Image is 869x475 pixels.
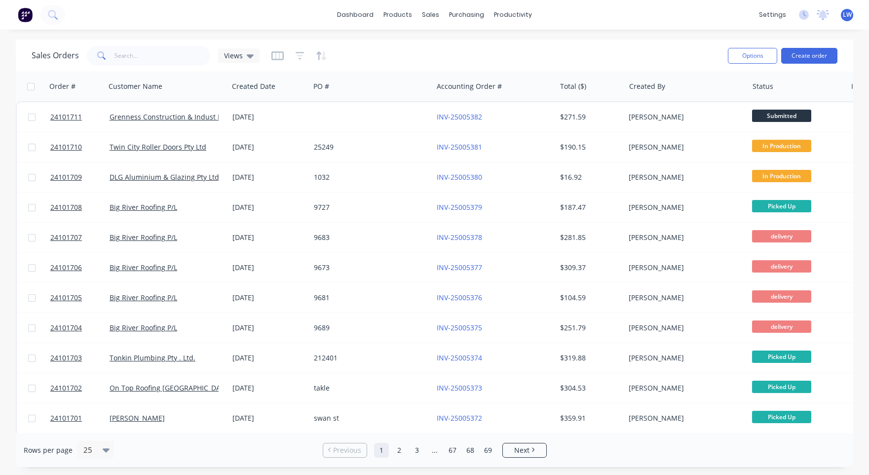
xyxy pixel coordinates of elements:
div: 9681 [314,293,423,303]
div: [DATE] [232,413,306,423]
a: On Top Roofing [GEOGRAPHIC_DATA]/[GEOGRAPHIC_DATA] [110,383,301,393]
span: delivery [752,320,811,333]
ul: Pagination [319,443,551,458]
input: Search... [114,46,211,66]
a: 24101702 [50,373,110,403]
span: 24101706 [50,263,82,273]
button: Options [728,48,777,64]
span: Picked Up [752,381,811,393]
div: swan st [314,413,423,423]
div: [DATE] [232,293,306,303]
a: Page 68 [463,443,478,458]
a: 24101711 [50,102,110,132]
a: INV-25005380 [437,172,482,182]
div: $251.79 [560,323,618,333]
div: [DATE] [232,233,306,242]
a: Twin City Roller Doors Pty Ltd [110,142,206,152]
div: [DATE] [232,323,306,333]
div: [DATE] [232,172,306,182]
span: 24101703 [50,353,82,363]
a: 24101701 [50,403,110,433]
span: delivery [752,260,811,273]
a: 24101707 [50,223,110,252]
span: 24101708 [50,202,82,212]
div: PO # [313,81,329,91]
div: [PERSON_NAME] [629,142,738,152]
a: 24101710 [50,132,110,162]
span: Picked Up [752,411,811,423]
div: $319.88 [560,353,618,363]
div: $304.53 [560,383,618,393]
span: In Production [752,170,811,182]
div: Total ($) [560,81,586,91]
div: 9683 [314,233,423,242]
div: Accounting Order # [437,81,502,91]
div: settings [754,7,791,22]
div: [DATE] [232,142,306,152]
a: Page 1 is your current page [374,443,389,458]
div: products [378,7,417,22]
div: [DATE] [232,112,306,122]
a: 24101703 [50,343,110,373]
div: [PERSON_NAME] [629,413,738,423]
a: Page 69 [481,443,495,458]
div: [DATE] [232,202,306,212]
a: 24101708 [50,193,110,222]
button: Create order [781,48,837,64]
span: 24101710 [50,142,82,152]
span: 24101705 [50,293,82,303]
a: Big River Roofing P/L [110,202,177,212]
a: DLG Aluminium & Glazing Pty Ltd [110,172,219,182]
span: Previous [333,445,361,455]
a: 24101706 [50,253,110,282]
a: Page 2 [392,443,407,458]
div: sales [417,7,444,22]
div: [PERSON_NAME] [629,323,738,333]
div: [PERSON_NAME] [629,202,738,212]
span: Picked Up [752,351,811,363]
span: Next [514,445,529,455]
a: 24101709 [50,162,110,192]
a: Page 67 [445,443,460,458]
div: 9727 [314,202,423,212]
a: 24101704 [50,313,110,343]
a: INV-25005377 [437,263,482,272]
a: Jump forward [427,443,442,458]
a: INV-25005382 [437,112,482,121]
span: 24101701 [50,413,82,423]
div: takle [314,383,423,393]
div: [PERSON_NAME] [629,383,738,393]
span: delivery [752,290,811,303]
span: 24101704 [50,323,82,333]
div: Created By [629,81,665,91]
div: [PERSON_NAME] [629,172,738,182]
div: [PERSON_NAME] [629,293,738,303]
div: [PERSON_NAME] [629,263,738,273]
span: Rows per page [24,445,73,455]
div: [PERSON_NAME] [629,233,738,242]
a: INV-25005372 [437,413,482,423]
a: [PERSON_NAME] [110,413,165,423]
h1: Sales Orders [32,51,79,60]
span: 24101709 [50,172,82,182]
div: [DATE] [232,383,306,393]
div: $271.59 [560,112,618,122]
div: 212401 [314,353,423,363]
a: INV-25005381 [437,142,482,152]
img: Factory [18,7,33,22]
a: INV-25005375 [437,323,482,332]
span: 24101707 [50,233,82,242]
div: [PERSON_NAME] [629,112,738,122]
span: Views [224,50,243,61]
div: $281.85 [560,233,618,242]
a: INV-25005373 [437,383,482,393]
span: Picked Up [752,200,811,212]
a: Grenness Construction & Indust Mgt [110,112,230,121]
a: 24101705 [50,283,110,313]
div: $190.15 [560,142,618,152]
div: $309.37 [560,263,618,273]
a: INV-25005378 [437,233,482,242]
div: 9673 [314,263,423,273]
div: $16.92 [560,172,618,182]
div: [DATE] [232,263,306,273]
